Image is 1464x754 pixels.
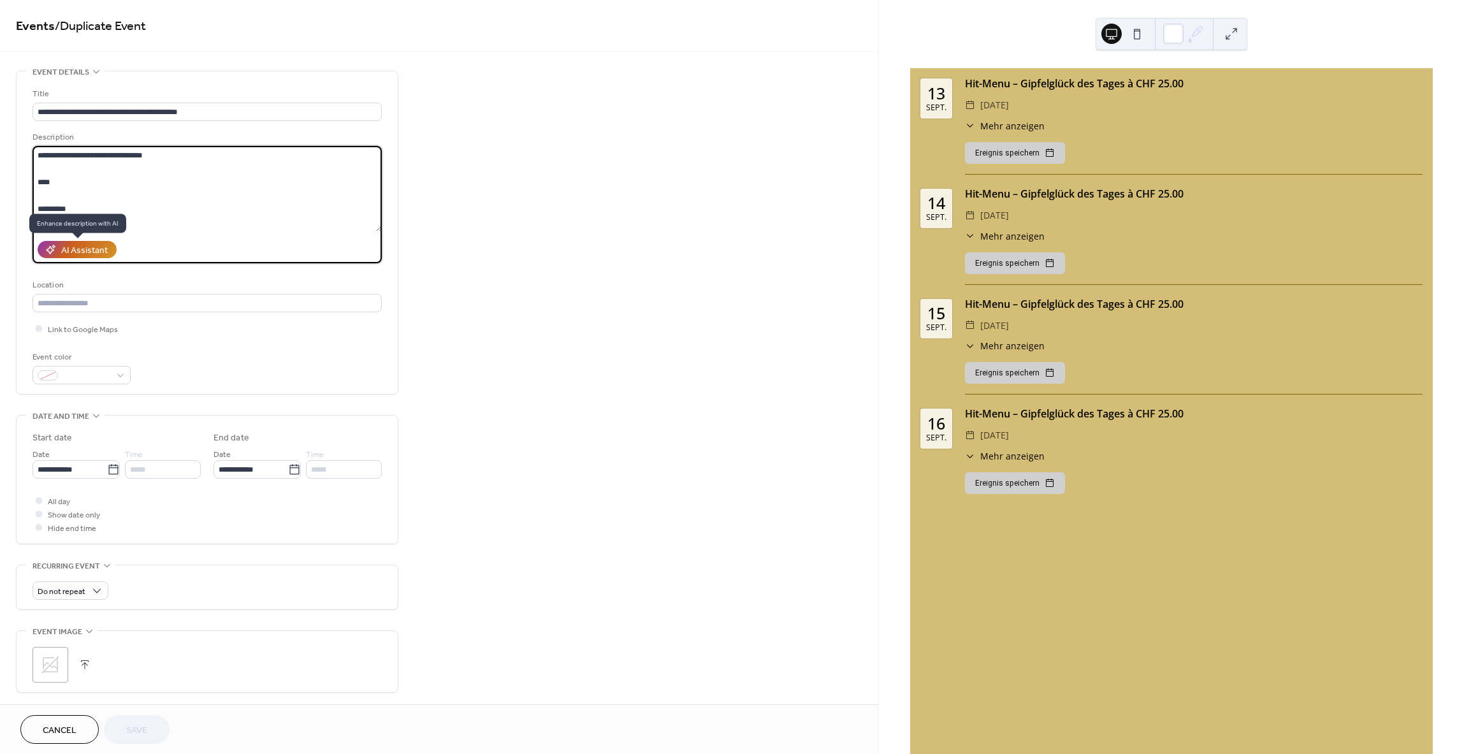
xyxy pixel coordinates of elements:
span: [DATE] [980,318,1009,333]
div: ​ [965,428,975,443]
div: Hit-Menu – Gipfelglück des Tages à CHF 25.00 [965,296,1423,312]
span: Mehr anzeigen [980,449,1045,463]
span: Show date only [48,509,100,522]
div: ​ [965,229,975,243]
span: Do not repeat [38,584,85,599]
span: Event image [33,625,82,639]
span: Date [33,448,50,461]
span: Enhance description with AI [29,214,126,233]
span: Time [125,448,143,461]
div: ​ [965,449,975,463]
div: ​ [965,318,975,333]
button: Cancel [20,715,99,744]
div: Title [33,87,379,101]
span: Mehr anzeigen [980,229,1045,243]
div: ​ [965,119,975,133]
div: Event color [33,351,128,364]
button: Ereignis speichern [965,472,1065,494]
span: Time [306,448,324,461]
span: Event details [33,66,89,79]
span: Date [214,448,231,461]
span: Mehr anzeigen [980,119,1045,133]
div: 15 [927,305,945,321]
button: Ereignis speichern [965,252,1065,274]
div: Sept. [926,324,946,332]
span: Mehr anzeigen [980,339,1045,352]
a: Events [16,14,55,39]
button: ​Mehr anzeigen [965,119,1045,133]
div: 16 [927,416,945,431]
span: Hide end time [48,522,96,535]
div: Hit-Menu – Gipfelglück des Tages à CHF 25.00 [965,406,1423,421]
div: ​ [965,339,975,352]
div: Start date [33,431,72,445]
div: Hit-Menu – Gipfelglück des Tages à CHF 25.00 [965,76,1423,91]
div: Description [33,131,379,144]
span: / Duplicate Event [55,14,146,39]
div: Location [33,279,379,292]
button: Ereignis speichern [965,362,1065,384]
button: ​Mehr anzeigen [965,449,1045,463]
div: End date [214,431,249,445]
button: ​Mehr anzeigen [965,339,1045,352]
div: Sept. [926,214,946,222]
span: All day [48,495,70,509]
div: ; [33,647,68,683]
span: Cancel [43,724,76,737]
div: ​ [965,98,975,113]
span: Date and time [33,410,89,423]
div: ​ [965,208,975,223]
span: Recurring event [33,560,100,573]
div: Hit-Menu – Gipfelglück des Tages à CHF 25.00 [965,186,1423,201]
button: ​Mehr anzeigen [965,229,1045,243]
span: [DATE] [980,98,1009,113]
span: [DATE] [980,428,1009,443]
div: AI Assistant [61,244,108,257]
button: AI Assistant [38,241,117,258]
div: Sept. [926,434,946,442]
div: Sept. [926,104,946,112]
div: 13 [927,85,945,101]
span: [DATE] [980,208,1009,223]
span: Link to Google Maps [48,323,118,337]
button: Ereignis speichern [965,142,1065,164]
div: 14 [927,195,945,211]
